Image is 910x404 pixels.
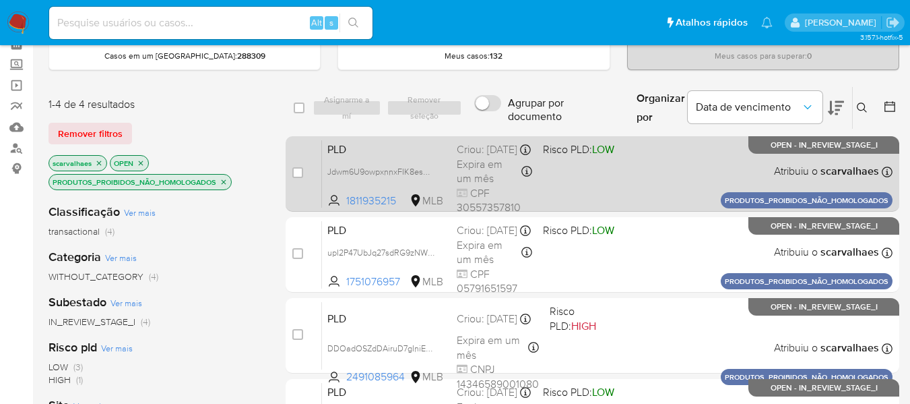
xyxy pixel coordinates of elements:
span: Alt [311,16,322,29]
p: sara.carvalhaes@mercadopago.com.br [805,16,881,29]
button: search-icon [339,13,367,32]
span: 3.157.1-hotfix-5 [860,32,903,42]
a: Sair [886,16,900,30]
span: s [329,16,333,29]
a: Notificações [761,17,773,28]
input: Pesquise usuários ou casos... [49,14,372,32]
span: Atalhos rápidos [676,16,748,30]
